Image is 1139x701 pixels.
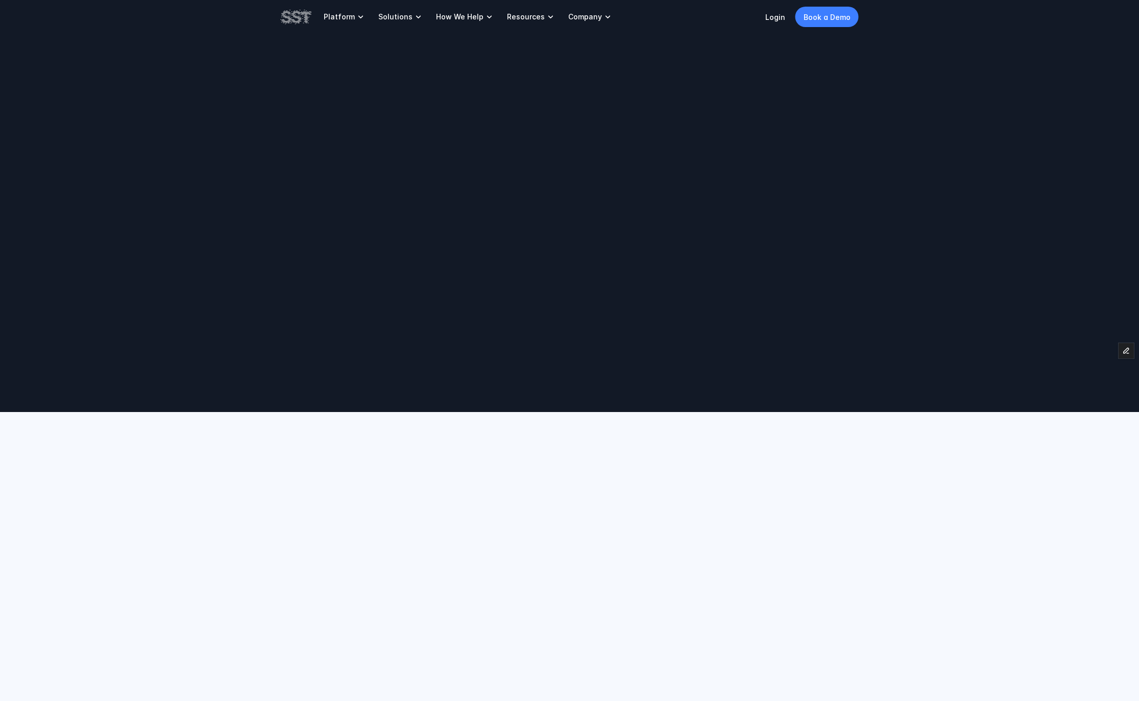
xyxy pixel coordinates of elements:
p: How We Help [436,12,483,21]
p: Book a Demo [804,12,851,22]
p: Platform [324,12,355,21]
a: Book a Demo [795,7,859,27]
p: Solutions [378,12,413,21]
p: Resources [507,12,545,21]
button: Edit Framer Content [1119,343,1134,358]
p: Company [568,12,602,21]
img: SST logo [281,8,311,26]
a: Login [765,13,785,21]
